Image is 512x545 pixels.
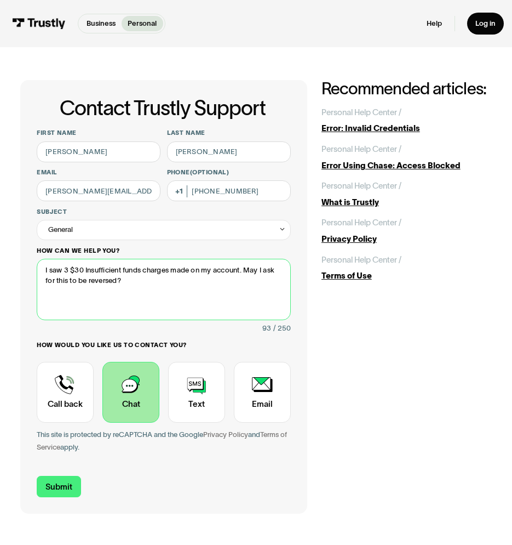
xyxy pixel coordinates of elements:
[87,18,116,29] p: Business
[321,180,492,208] a: Personal Help Center /What is Trustly
[122,16,163,31] a: Personal
[12,18,65,30] img: Trustly Logo
[321,80,492,98] h2: Recommended articles:
[321,106,492,135] a: Personal Help Center /Error: Invalid Credentials
[37,180,160,201] input: alex@mail.com
[321,106,401,118] div: Personal Help Center /
[37,208,290,216] label: Subject
[321,160,492,172] div: Error Using Chase: Access Blocked
[37,476,81,497] input: Submit
[167,168,291,177] label: Phone
[321,270,492,282] div: Terms of Use
[37,168,160,177] label: Email
[48,224,73,236] div: General
[80,16,122,31] a: Business
[167,129,291,137] label: Last name
[475,19,496,28] div: Log in
[321,254,492,282] a: Personal Help Center /Terms of Use
[128,18,157,29] p: Personal
[37,129,290,497] form: Contact Trustly Support
[190,169,229,175] span: (Optional)
[37,341,290,349] label: How would you like us to contact you?
[167,180,291,201] input: (555) 555-5555
[321,143,401,155] div: Personal Help Center /
[321,143,492,172] a: Personal Help Center /Error Using Chase: Access Blocked
[37,129,160,137] label: First name
[321,196,492,208] div: What is Trustly
[167,141,291,162] input: Howard
[321,122,492,134] div: Error: Invalid Credentials
[321,233,492,245] div: Privacy Policy
[37,429,290,453] div: This site is protected by reCAPTCHA and the Google and apply.
[467,13,504,34] a: Log in
[321,180,401,192] div: Personal Help Center /
[321,217,492,245] a: Personal Help Center /Privacy Policy
[37,247,290,255] label: How can we help you?
[321,217,401,229] div: Personal Help Center /
[37,220,290,240] div: General
[34,96,290,119] h1: Contact Trustly Support
[37,430,287,451] a: Terms of Service
[273,322,291,334] div: / 250
[321,254,401,266] div: Personal Help Center /
[37,141,160,162] input: Alex
[203,430,248,439] a: Privacy Policy
[427,19,442,28] a: Help
[262,322,271,334] div: 93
